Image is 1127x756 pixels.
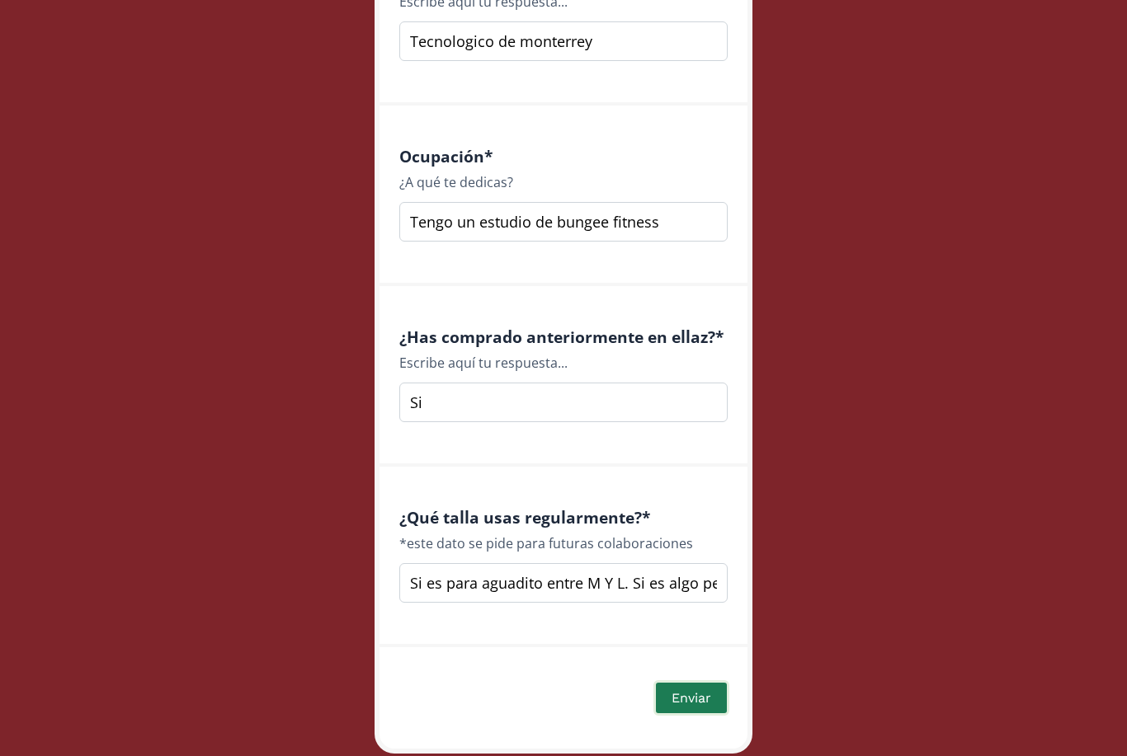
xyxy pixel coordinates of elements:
input: Type your answer here... [399,563,728,603]
input: Type your answer here... [399,202,728,242]
input: Type your answer here... [399,21,728,61]
input: Type your answer here... [399,383,728,422]
h4: Ocupación * [399,147,728,166]
div: *este dato se pide para futuras colaboraciones [399,533,728,553]
button: Enviar [653,680,729,716]
div: ¿A qué te dedicas? [399,172,728,192]
h4: ¿Has comprado anteriormente en ellaz? * [399,327,728,346]
h4: ¿Qué talla usas regularmente? * [399,508,728,527]
div: Escribe aquí tu respuesta... [399,353,728,373]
